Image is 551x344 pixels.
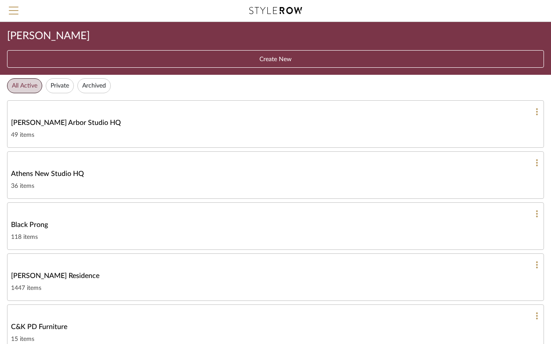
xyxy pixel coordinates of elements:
div: 118 items [11,232,540,242]
button: All Active [7,78,42,93]
span: C&K PD Furniture [11,322,67,332]
button: Create New [7,50,544,68]
span: Black Prong [11,220,48,230]
a: [PERSON_NAME] Residence1447 items [7,253,544,301]
div: 36 items [11,181,540,191]
div: [PERSON_NAME] [7,29,544,43]
div: 1447 items [11,283,540,293]
span: [PERSON_NAME] Arbor Studio HQ [11,117,121,128]
a: [PERSON_NAME] Arbor Studio HQ49 items [7,100,544,148]
span: [PERSON_NAME] Residence [11,271,99,281]
a: Athens New Studio HQ36 items [7,151,544,199]
button: Archived [77,78,111,93]
button: Private [46,78,74,93]
span: Athens New Studio HQ [11,168,84,179]
div: 49 items [11,130,540,140]
a: Black Prong118 items [7,202,544,250]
